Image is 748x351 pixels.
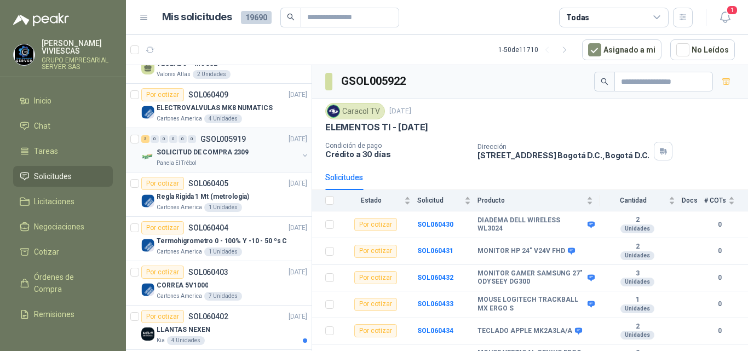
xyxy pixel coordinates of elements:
p: [PERSON_NAME] VIVIESCAS [42,39,113,55]
p: Valores Atlas [157,70,191,79]
span: 19690 [241,11,272,24]
p: Dirección [477,143,649,151]
p: Cartones America [157,203,202,212]
span: Licitaciones [34,195,74,208]
div: Unidades [620,278,654,286]
span: Producto [477,197,584,204]
div: 3 [141,135,149,143]
p: [DATE] [289,223,307,233]
div: Por cotizar [141,310,184,323]
p: Cartones America [157,292,202,301]
span: Solicitudes [34,170,72,182]
a: SOL060430 [417,221,453,228]
p: Crédito a 30 días [325,149,469,159]
b: 0 [704,326,735,336]
span: Solicitud [417,197,462,204]
th: # COTs [704,190,748,211]
img: Logo peakr [13,13,69,26]
div: Por cotizar [354,298,397,311]
th: Producto [477,190,600,211]
p: [DATE] [289,267,307,278]
span: Tareas [34,145,58,157]
p: SOL060405 [188,180,228,187]
div: 0 [160,135,168,143]
th: Docs [682,190,704,211]
button: 1 [715,8,735,27]
a: Órdenes de Compra [13,267,113,300]
th: Estado [341,190,417,211]
b: MOUSE LOGITECH TRACKBALL MX ERGO S [477,296,585,313]
p: Cartones America [157,114,202,123]
div: Por cotizar [141,88,184,101]
p: LLANTAS NEXEN [157,325,210,335]
span: Cotizar [34,246,59,258]
p: SOL060402 [188,313,228,320]
span: Estado [341,197,402,204]
a: SOL060433 [417,300,453,308]
b: 0 [704,299,735,309]
th: Solicitud [417,190,477,211]
img: Company Logo [141,283,154,296]
a: Por cotizarSOL060409[DATE] Company LogoELECTROVALVULAS MK8 NUMATICSCartones America4 Unidades [126,84,312,128]
p: Termohigrometro 0 - 100% Y -10 - 50 ºs C [157,236,287,246]
div: Solicitudes [325,171,363,183]
img: Company Logo [141,150,154,163]
p: ELECTROVALVULAS MK8 NUMATICS [157,103,273,113]
div: Por cotizar [354,245,397,258]
div: Por cotizar [354,271,397,284]
div: Unidades [620,251,654,260]
span: Inicio [34,95,51,107]
button: Asignado a mi [582,39,661,60]
a: Tareas [13,141,113,162]
img: Company Logo [14,44,34,65]
div: 7 Unidades [204,292,242,301]
a: Inicio [13,90,113,111]
div: Unidades [620,304,654,313]
p: SOL060404 [188,224,228,232]
a: SOL060431 [417,247,453,255]
img: Company Logo [141,327,154,341]
span: Chat [34,120,50,132]
p: ELEMENTOS TI - [DATE] [325,122,428,133]
p: [DATE] [289,179,307,189]
div: Por cotizar [354,218,397,231]
div: Por cotizar [141,177,184,190]
div: 4 Unidades [204,114,242,123]
div: 0 [151,135,159,143]
div: Por cotizar [354,324,397,337]
div: Unidades [620,331,654,340]
a: Por cotizarSOL060405[DATE] Company LogoRegla Rigida 1 Mt (metrologia)Cartones America1 Unidades [126,172,312,217]
a: SOL060434 [417,327,453,335]
b: 2 [600,216,675,225]
button: No Leídos [670,39,735,60]
div: 0 [169,135,177,143]
a: Por cotizarSOL060402[DATE] Company LogoLLANTAS NEXENKia4 Unidades [126,306,312,350]
a: Por cotizarSOL060404[DATE] Company LogoTermohigrometro 0 - 100% Y -10 - 50 ºs CCartones America1 ... [126,217,312,261]
div: Caracol TV [325,103,385,119]
div: Unidades [620,225,654,233]
a: Solicitudes [13,166,113,187]
p: [DATE] [289,134,307,145]
h1: Mis solicitudes [162,9,232,25]
div: Por cotizar [141,221,184,234]
b: MONITOR HP 24" V24V FHD [477,247,565,256]
p: Kia [157,336,165,345]
span: Órdenes de Compra [34,271,102,295]
b: 0 [704,246,735,256]
span: Cantidad [600,197,666,204]
b: 2 [600,243,675,251]
a: 3 0 0 0 0 0 GSOL005919[DATE] Company LogoSOLICITUD DE COMPRA 2309Panela El Trébol [141,133,309,168]
a: Cotizar [13,241,113,262]
div: 1 Unidades [204,203,242,212]
p: SOL060403 [188,268,228,276]
p: Condición de pago [325,142,469,149]
p: GSOL005919 [200,135,246,143]
p: Regla Rigida 1 Mt (metrologia) [157,192,249,202]
div: Todas [566,11,589,24]
p: GRUPO EMPRESARIAL SERVER SAS [42,57,113,70]
a: Remisiones [13,304,113,325]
